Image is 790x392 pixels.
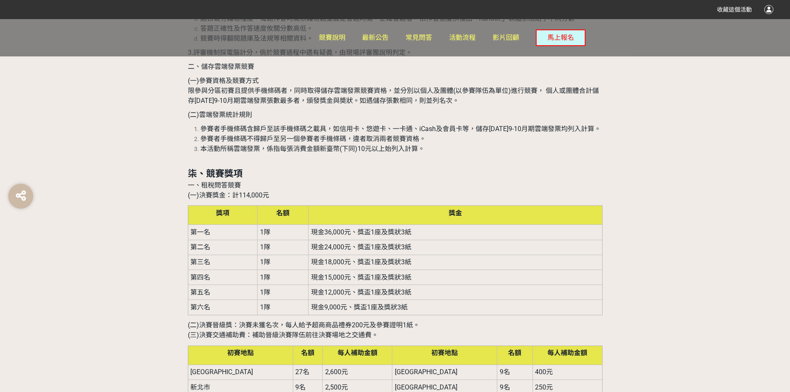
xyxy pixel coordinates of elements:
[260,273,270,281] span: 1隊
[449,209,462,217] span: 獎金
[190,368,253,376] span: [GEOGRAPHIC_DATA]
[717,6,752,13] span: 收藏這個活動
[406,19,432,56] a: 常見問答
[431,349,458,357] span: 初賽地點
[276,209,289,217] span: 名額
[200,125,601,133] span: 參賽者手機條碼含歸戶至該手機條碼之載具，如信用卡、悠遊卡、一卡通、iCash及會員卡等，儲存[DATE]9-10月期雲端發票均列入計算。
[188,331,378,339] span: (三)決賽交通補助費：補助晉級決賽隊伍前往決賽場地之交通費。
[188,63,254,71] span: 二、儲存雲端發票競賽
[188,77,259,85] span: (一)參賽資格及競賽方式
[295,368,309,376] span: 27名
[535,383,553,391] span: 250元
[362,19,389,56] a: 最新公告
[188,111,252,119] span: (二)雲端發票統計規則
[311,288,411,296] span: 現金12,000元、獎盃1座及獎狀3紙
[295,383,306,391] span: 9名
[362,34,389,41] span: 最新公告
[311,243,411,251] span: 現金24,000元、獎盃1座及獎狀3紙
[188,168,243,179] strong: 柒、競賽獎項
[190,383,210,391] span: 新北市
[260,288,270,296] span: 1隊
[188,191,269,199] span: (一)決賽獎金：計114,000元
[547,34,574,41] span: 馬上報名
[311,273,411,281] span: 現金15,000元、獎盃1座及獎狀3紙
[188,321,420,329] span: (二)決賽晉級獎：決賽未獲名次，每人給予超商商品禮券200元及參賽證明1紙。
[500,368,510,376] span: 9名
[190,228,210,236] span: 第一名
[311,258,411,266] span: 現金18,000元、獎盃1座及獎狀3紙
[449,34,476,41] span: 活動流程
[493,34,519,41] span: 影片回顧
[325,383,348,391] span: 2,500元
[190,243,210,251] span: 第二名
[311,303,408,311] span: 現金9,000元、獎盃1座及獎狀3紙
[536,29,586,46] button: 馬上報名
[508,349,521,357] span: 名額
[188,181,241,189] span: 一、租稅問答競賽
[200,145,425,153] span: 本活動所稱雲端發票，係指每張消費金額新臺幣(下同)10元以上始列入計算。
[535,368,553,376] span: 400元
[190,273,210,281] span: 第四名
[190,303,210,311] span: 第六名
[325,368,348,376] span: 2,600元
[493,19,519,56] a: 影片回顧
[260,228,270,236] span: 1隊
[395,383,457,391] span: [GEOGRAPHIC_DATA]
[338,349,377,357] span: 每人補助金額
[500,383,510,391] span: 9名
[190,258,210,266] span: 第三名
[260,258,270,266] span: 1隊
[190,288,210,296] span: 第五名
[547,349,587,357] span: 每人補助金額
[260,243,270,251] span: 1隊
[319,34,345,41] span: 競賽說明
[319,19,345,56] a: 競賽說明
[227,349,254,357] span: 初賽地點
[395,368,457,376] span: [GEOGRAPHIC_DATA]
[311,228,411,236] span: 現金36,000元、獎盃1座及獎狀3紙
[449,19,476,56] a: 活動流程
[200,135,426,143] span: 參賽者手機條碼不得歸戶至另一個參賽者手機條碼，違者取消兩者競賽資格。
[260,303,270,311] span: 1隊
[216,209,229,217] span: 獎項
[301,349,314,357] span: 名額
[188,87,599,105] span: 限參與分區初賽且提供手機條碼者，同時取得儲存雲端發票競賽資格，並分別以個人及團體(以參賽隊伍為單位)進行競賽， 個人或團體合計儲存[DATE]9-10月期雲端發票張數最多者，頒發獎金與奬狀。如遇...
[406,34,432,41] span: 常見問答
